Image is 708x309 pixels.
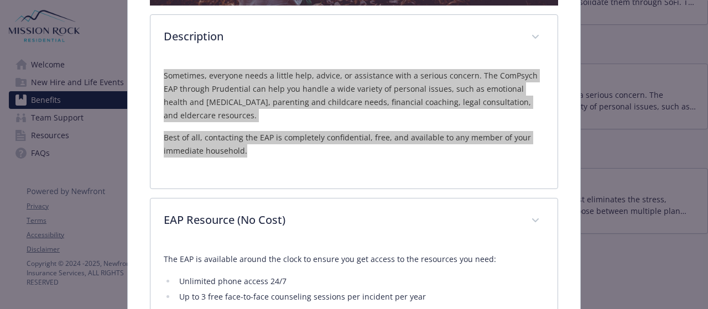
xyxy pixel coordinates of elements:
div: EAP Resource (No Cost) [150,198,557,244]
div: Description [150,15,557,60]
p: EAP Resource (No Cost) [164,212,517,228]
p: The EAP is available around the clock to ensure you get access to the resources you need: [164,253,544,266]
p: Description [164,28,517,45]
p: Sometimes, everyone needs a little help, advice, or assistance with a serious concern. The ComPsy... [164,69,544,122]
div: Description [150,60,557,188]
li: Up to 3 free face-to-face counseling sessions per incident per year [176,290,544,303]
li: Unlimited phone access 24/7 [176,275,544,288]
p: Best of all, contacting the EAP is completely confidential, free, and available to any member of ... [164,131,544,158]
